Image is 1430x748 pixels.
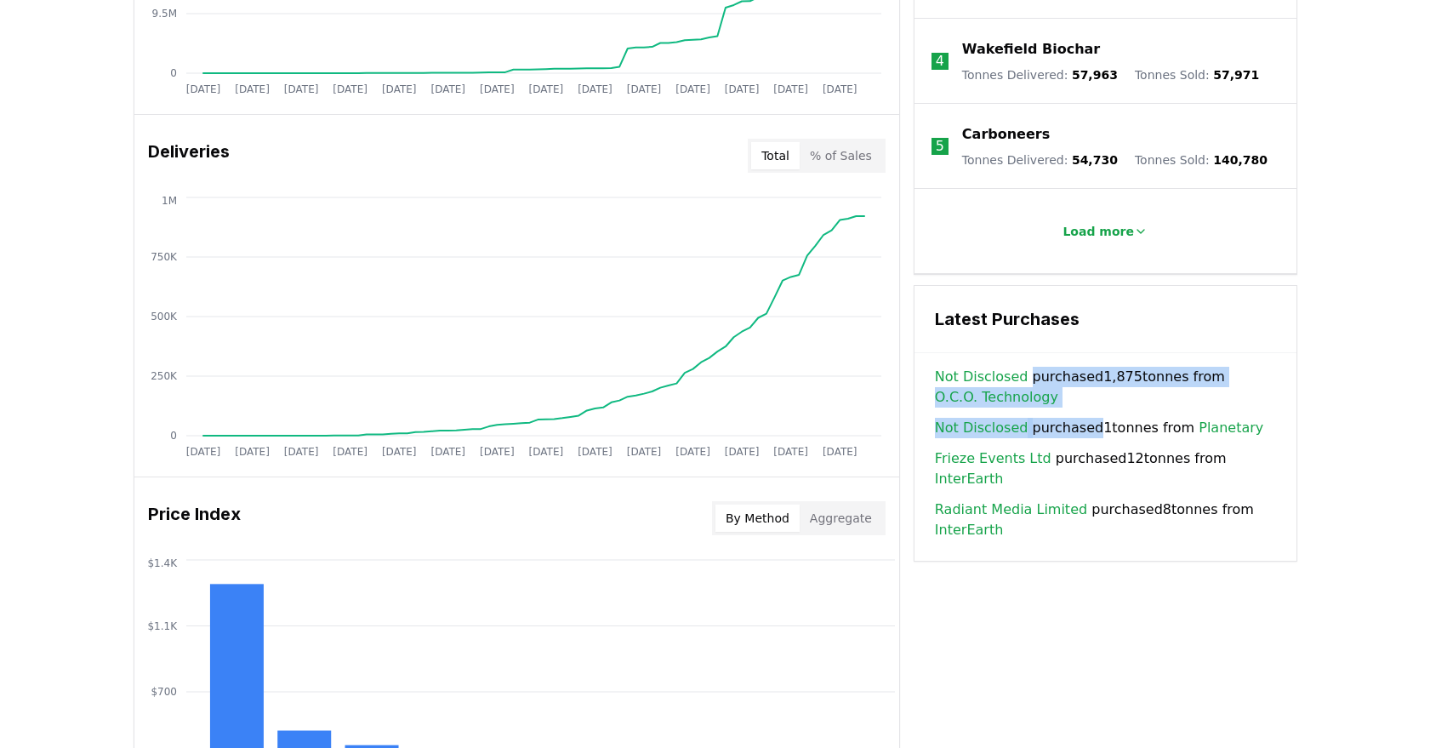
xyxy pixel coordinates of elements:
[962,151,1118,168] p: Tonnes Delivered :
[1072,68,1118,82] span: 57,963
[935,418,1028,438] a: Not Disclosed
[1063,223,1134,240] p: Load more
[151,251,178,263] tspan: 750K
[333,446,367,458] tspan: [DATE]
[773,83,808,95] tspan: [DATE]
[151,311,178,323] tspan: 500K
[935,367,1028,387] a: Not Disclosed
[675,83,710,95] tspan: [DATE]
[185,446,220,458] tspan: [DATE]
[151,8,176,20] tspan: 9.5M
[773,446,808,458] tspan: [DATE]
[235,83,270,95] tspan: [DATE]
[935,367,1276,408] span: purchased 1,875 tonnes from
[935,520,1003,540] a: InterEarth
[675,446,710,458] tspan: [DATE]
[480,83,515,95] tspan: [DATE]
[147,620,178,632] tspan: $1.1K
[1199,418,1263,438] a: Planetary
[528,83,563,95] tspan: [DATE]
[724,446,759,458] tspan: [DATE]
[333,83,367,95] tspan: [DATE]
[148,139,230,173] h3: Deliveries
[235,446,270,458] tspan: [DATE]
[935,387,1058,408] a: O.C.O. Technology
[962,39,1100,60] a: Wakefield Biochar
[185,83,220,95] tspan: [DATE]
[800,505,882,532] button: Aggregate
[936,136,944,157] p: 5
[1049,214,1161,248] button: Load more
[935,448,1276,489] span: purchased 12 tonnes from
[170,67,177,79] tspan: 0
[751,142,800,169] button: Total
[935,306,1276,332] h3: Latest Purchases
[148,501,241,535] h3: Price Index
[430,446,465,458] tspan: [DATE]
[381,446,416,458] tspan: [DATE]
[935,500,1087,520] a: Radiant Media Limited
[151,686,177,698] tspan: $700
[1135,151,1268,168] p: Tonnes Sold :
[715,505,800,532] button: By Method
[430,83,465,95] tspan: [DATE]
[626,83,661,95] tspan: [DATE]
[962,124,1050,145] a: Carboneers
[1135,66,1259,83] p: Tonnes Sold :
[935,448,1051,469] a: Frieze Events Ltd
[935,469,1003,489] a: InterEarth
[936,51,944,71] p: 4
[480,446,515,458] tspan: [DATE]
[962,66,1118,83] p: Tonnes Delivered :
[724,83,759,95] tspan: [DATE]
[1072,153,1118,167] span: 54,730
[283,83,318,95] tspan: [DATE]
[578,83,612,95] tspan: [DATE]
[1213,153,1268,167] span: 140,780
[162,195,177,207] tspan: 1M
[528,446,563,458] tspan: [DATE]
[147,557,178,569] tspan: $1.4K
[800,142,882,169] button: % of Sales
[822,446,857,458] tspan: [DATE]
[935,500,1276,540] span: purchased 8 tonnes from
[151,370,178,382] tspan: 250K
[626,446,661,458] tspan: [DATE]
[170,430,177,442] tspan: 0
[578,446,612,458] tspan: [DATE]
[935,418,1263,438] span: purchased 1 tonnes from
[822,83,857,95] tspan: [DATE]
[283,446,318,458] tspan: [DATE]
[381,83,416,95] tspan: [DATE]
[1213,68,1259,82] span: 57,971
